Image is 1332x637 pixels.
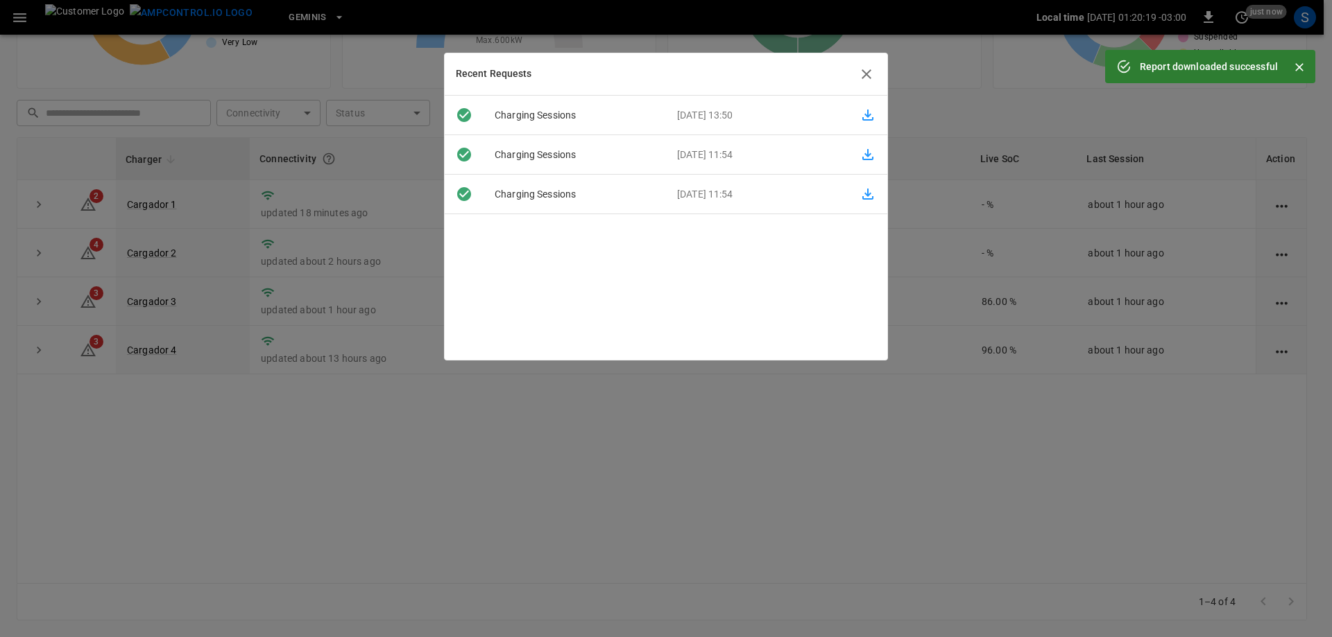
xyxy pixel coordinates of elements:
p: charging sessions [484,187,666,202]
p: charging sessions [484,148,666,162]
div: Report downloaded successful [1140,54,1278,79]
p: [DATE] 13:50 [666,108,848,123]
button: Close [1289,57,1310,78]
h6: Recent Requests [456,67,532,82]
p: [DATE] 11:54 [666,148,848,162]
div: Downloaded [445,107,484,123]
div: Downloaded [445,146,484,163]
p: charging sessions [484,108,666,123]
p: [DATE] 11:54 [666,187,848,202]
div: Downloaded [445,186,484,202]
